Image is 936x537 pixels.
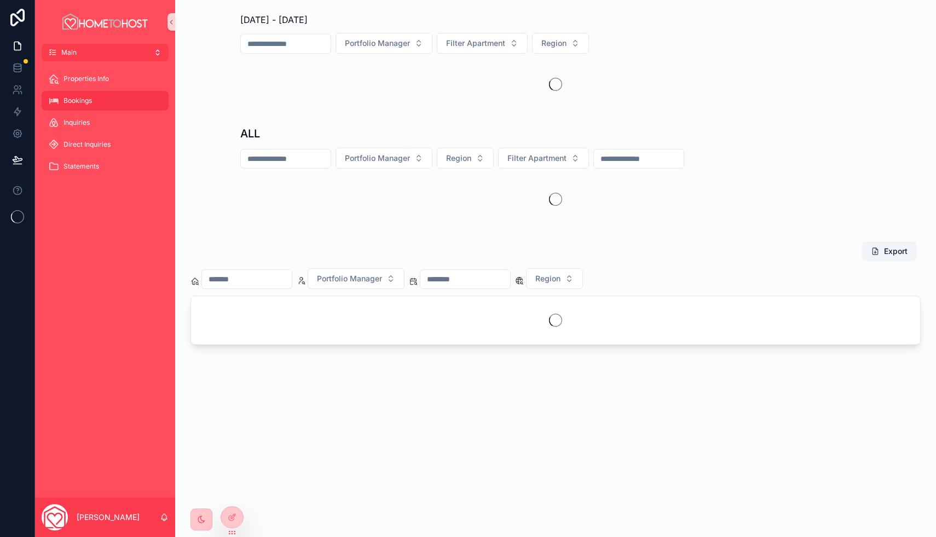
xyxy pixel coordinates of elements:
span: Portfolio Manager [317,273,382,284]
span: Filter Apartment [507,153,567,164]
span: Bookings [63,96,92,105]
span: Filter Apartment [446,38,505,49]
button: Select Button [336,148,432,169]
img: App logo [61,13,149,31]
a: Direct Inquiries [42,135,169,154]
button: Main [42,44,169,61]
span: Region [535,273,561,284]
div: scrollable content [35,61,175,190]
span: Portfolio Manager [345,153,410,164]
span: [DATE] - [DATE] [240,13,308,26]
button: Select Button [308,268,405,289]
span: Region [541,38,567,49]
a: Bookings [42,91,169,111]
span: Main [61,48,77,57]
button: Select Button [437,148,494,169]
span: Direct Inquiries [63,140,111,149]
p: [PERSON_NAME] [77,512,140,523]
span: Portfolio Manager [345,38,410,49]
button: Select Button [526,268,583,289]
a: Inquiries [42,113,169,132]
button: Export [862,241,916,261]
span: Region [446,153,471,164]
a: Properties Info [42,69,169,89]
a: Statements [42,157,169,176]
button: Select Button [437,33,528,54]
span: Statements [63,162,99,171]
span: Inquiries [63,118,90,127]
button: Select Button [498,148,589,169]
button: Select Button [532,33,589,54]
span: Properties Info [63,74,109,83]
h1: ALL [240,126,260,141]
button: Select Button [336,33,432,54]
